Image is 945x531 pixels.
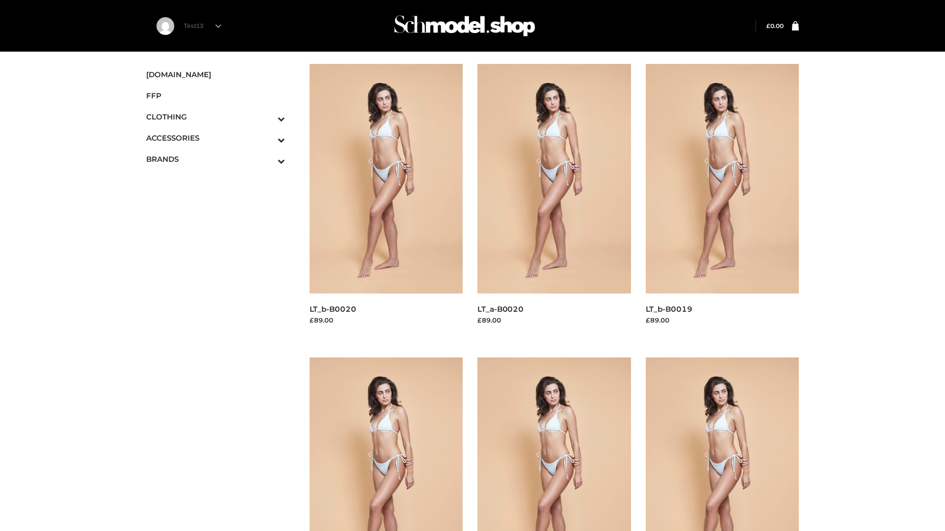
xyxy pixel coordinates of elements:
span: £ [766,22,770,29]
span: ACCESSORIES [146,132,285,144]
a: LT_b-B0019 [646,304,693,314]
div: £89.00 [646,315,799,325]
a: ACCESSORIESToggle Submenu [146,127,285,148]
span: FFP [146,90,285,101]
a: Read more [477,326,514,334]
button: Toggle Submenu [251,106,285,127]
bdi: 0.00 [766,22,784,29]
a: Test13 [184,22,221,29]
div: £89.00 [310,315,463,325]
a: FFP [146,85,285,106]
img: Schmodel Admin 964 [391,6,538,45]
span: [DOMAIN_NAME] [146,69,285,80]
a: Read more [310,326,346,334]
a: LT_b-B0020 [310,304,356,314]
a: [DOMAIN_NAME] [146,64,285,85]
a: CLOTHINGToggle Submenu [146,106,285,127]
a: Read more [646,326,682,334]
span: BRANDS [146,153,285,165]
span: CLOTHING [146,111,285,122]
a: £0.00 [766,22,784,29]
a: BRANDSToggle Submenu [146,148,285,170]
div: £89.00 [477,315,631,325]
a: LT_a-B0020 [477,304,524,314]
button: Toggle Submenu [251,148,285,170]
button: Toggle Submenu [251,127,285,148]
